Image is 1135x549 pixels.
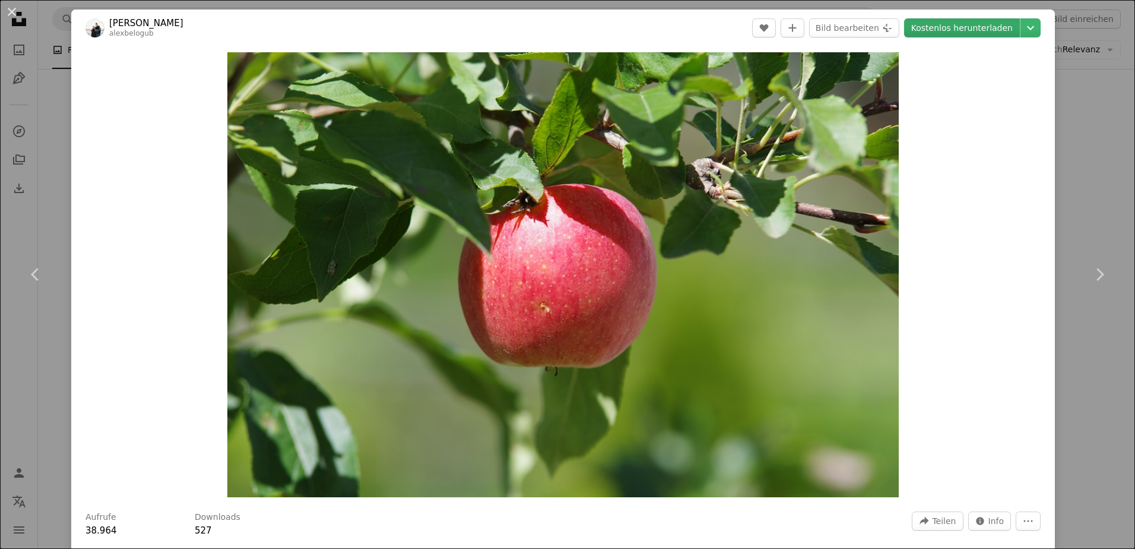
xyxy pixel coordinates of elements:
[85,525,117,536] span: 38.964
[752,18,776,37] button: Gefällt mir
[781,18,804,37] button: Zu Kollektion hinzufügen
[227,52,899,497] img: Ein roter Apfel, der von einem Ast hängt
[195,525,212,536] span: 527
[1016,512,1041,531] button: Weitere Aktionen
[904,18,1020,37] a: Kostenlos herunterladen
[1020,18,1041,37] button: Downloadgröße auswählen
[1064,217,1135,332] a: Weiter
[912,512,963,531] button: Dieses Bild teilen
[109,29,154,37] a: alexbelogub
[109,17,183,29] a: [PERSON_NAME]
[809,18,899,37] button: Bild bearbeiten
[968,512,1012,531] button: Statistiken zu diesem Bild
[988,512,1004,530] span: Info
[85,512,116,523] h3: Aufrufe
[932,512,956,530] span: Teilen
[195,512,240,523] h3: Downloads
[85,18,104,37] img: Zum Profil von Alex Belogub
[227,52,899,497] button: Dieses Bild heranzoomen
